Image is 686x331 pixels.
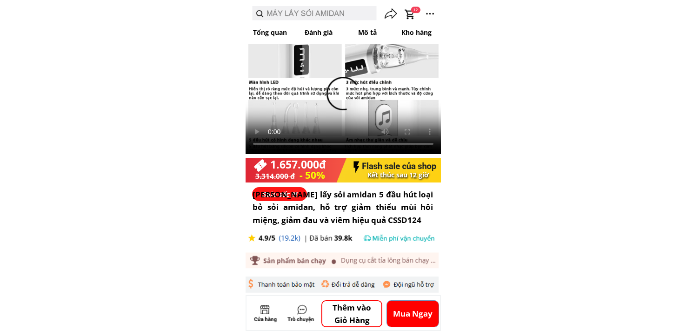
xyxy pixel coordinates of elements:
div: - 50% [300,168,327,183]
p: Tổng quan [246,24,294,41]
p: Mô tả [343,24,392,41]
p: Sale sốc !!! [252,187,306,201]
div: Kết thúc sau 12 giờ [367,170,430,180]
div: 3.314.000 đ [255,170,297,182]
p: Thêm vào Giỏ Hàng [322,301,381,326]
p: Kho hàng [392,24,441,41]
p: Đánh giá [294,24,343,41]
div: 1.657.000đ [270,156,330,173]
p: Mua Ngay [387,301,439,327]
h3: [PERSON_NAME] lấy sỏi amidan 5 đầu hút loại bỏ sỏi amidan, hỗ trợ giảm thiểu mùi hôi miệng, giảm ... [253,188,433,226]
